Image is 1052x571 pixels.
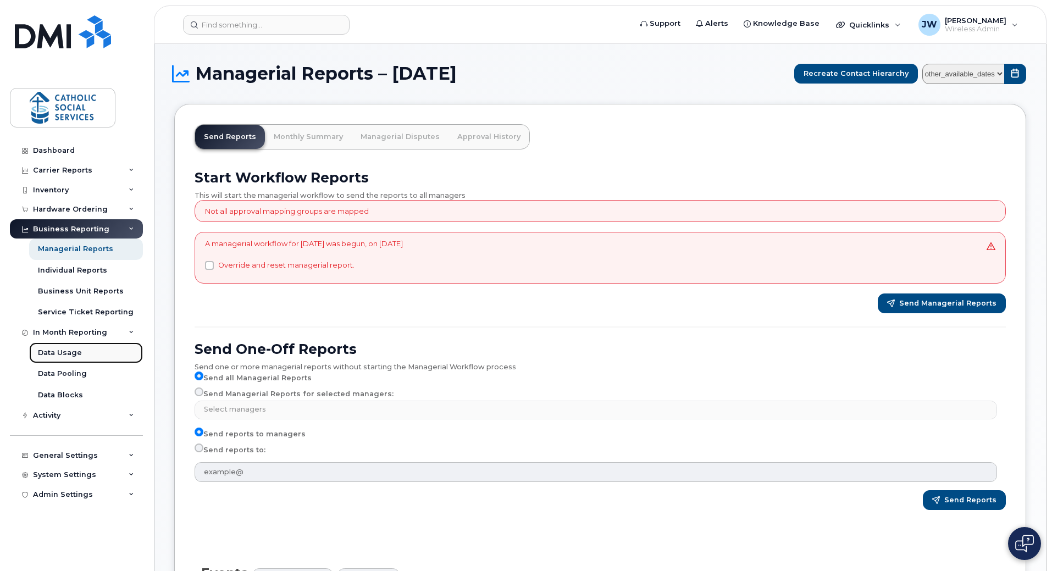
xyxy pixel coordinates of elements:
[195,444,265,457] label: Send reports to:
[878,293,1006,313] button: Send Managerial Reports
[804,68,909,79] span: Recreate Contact Hierarchy
[205,206,369,217] p: Not all approval mapping groups are mapped
[899,298,996,308] span: Send Managerial Reports
[195,387,394,401] label: Send Managerial Reports for selected managers:
[195,372,312,385] label: Send all Managerial Reports
[794,64,918,84] button: Recreate Contact Hierarchy
[195,462,997,482] input: example@
[195,372,203,380] input: Send all Managerial Reports
[923,490,1006,510] button: Send Reports
[195,341,1006,357] h2: Send One-Off Reports
[195,387,203,396] input: Send Managerial Reports for selected managers:
[218,259,355,272] label: Override and reset managerial report.
[1015,535,1034,552] img: Open chat
[195,428,306,441] label: Send reports to managers
[195,65,457,82] span: Managerial Reports – [DATE]
[195,125,265,149] a: Send Reports
[944,495,996,505] span: Send Reports
[195,444,203,452] input: Send reports to:
[265,125,352,149] a: Monthly Summary
[195,169,1006,186] h2: Start Workflow Reports
[195,428,203,436] input: Send reports to managers
[205,239,403,278] div: A managerial workflow for [DATE] was begun, on [DATE]
[352,125,449,149] a: Managerial Disputes
[195,357,1006,372] div: Send one or more managerial reports without starting the Managerial Workflow process
[449,125,529,149] a: Approval History
[195,186,1006,200] div: This will start the managerial workflow to send the reports to all managers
